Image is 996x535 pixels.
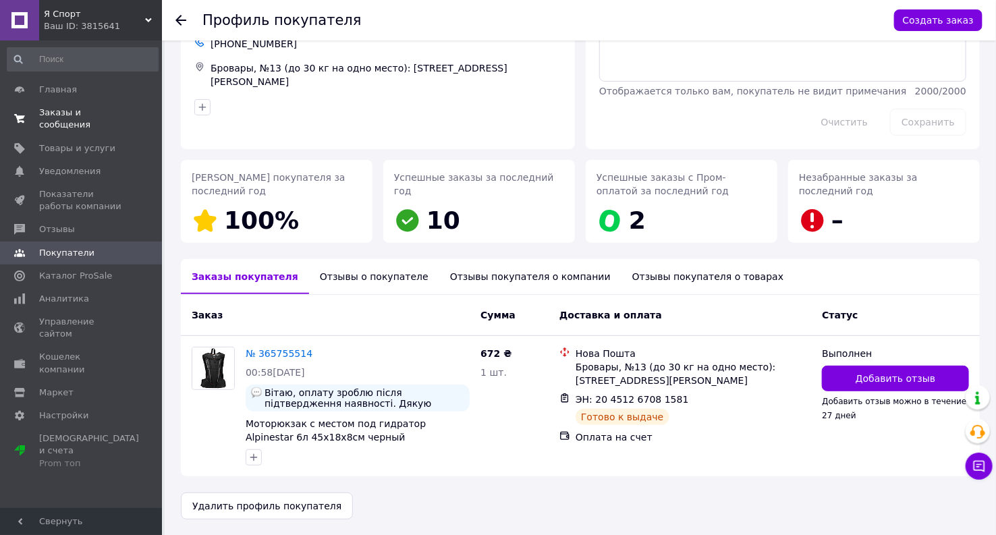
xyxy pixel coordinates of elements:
[597,172,729,196] span: Успешные заказы с Пром-оплатой за последний год
[915,86,966,96] span: 2000 / 2000
[894,9,983,31] button: Создать заказ
[39,270,112,282] span: Каталог ProSale
[629,206,646,234] span: 2
[246,348,312,359] a: № 365755514
[39,457,139,470] div: Prom топ
[181,492,353,519] button: Удалить профиль покупателя
[192,347,234,389] img: Фото товару
[576,360,811,387] div: Бровары, №13 (до 30 кг на одно место): [STREET_ADDRESS][PERSON_NAME]
[251,387,262,398] img: :speech_balloon:
[309,259,439,294] div: Отзывы о покупателе
[181,259,309,294] div: Заказы покупателя
[480,348,511,359] span: 672 ₴
[192,172,345,196] span: [PERSON_NAME] покупателя за последний год
[480,367,507,378] span: 1 шт.
[39,351,125,375] span: Кошелек компании
[599,86,906,96] span: Отображается только вам, покупатель не видит примечания
[39,410,88,422] span: Настройки
[202,12,362,28] h1: Профиль покупателя
[480,310,516,320] span: Сумма
[39,247,94,259] span: Покупатели
[246,418,426,443] a: Моторюкзак с местом под гидратор Alpinestar 6л 45x18x8см черный
[426,206,460,234] span: 10
[39,84,77,96] span: Главная
[224,206,299,234] span: 100%
[192,347,235,390] a: Фото товару
[39,387,74,399] span: Маркет
[439,259,621,294] div: Отзывы покупателя о компании
[576,394,689,405] span: ЭН: 20 4512 6708 1581
[39,188,125,213] span: Показатели работы компании
[966,453,993,480] button: Чат с покупателем
[39,432,139,470] span: [DEMOGRAPHIC_DATA] и счета
[208,34,564,53] div: [PHONE_NUMBER]
[39,223,75,235] span: Отзывы
[822,366,969,391] button: Добавить отзыв
[799,172,918,196] span: Незабранные заказы за последний год
[7,47,159,72] input: Поиск
[831,206,843,234] span: –
[822,310,858,320] span: Статус
[39,316,125,340] span: Управление сайтом
[44,8,145,20] span: Я Спорт
[394,172,554,196] span: Успешные заказы за последний год
[44,20,162,32] div: Ваш ID: 3815641
[822,347,969,360] div: Выполнен
[576,409,669,425] div: Готово к выдаче
[265,387,464,409] span: Вітаю, оплату зроблю після підтвердження наявності. Дякую
[621,259,795,294] div: Отзывы покупателя о товарах
[559,310,662,320] span: Доставка и оплата
[39,107,125,131] span: Заказы и сообщения
[576,347,811,360] div: Нова Пошта
[39,165,101,177] span: Уведомления
[208,59,564,91] div: Бровары, №13 (до 30 кг на одно место): [STREET_ADDRESS][PERSON_NAME]
[246,367,305,378] span: 00:58[DATE]
[39,142,115,154] span: Товары и услуги
[856,372,935,385] span: Добавить отзыв
[192,310,223,320] span: Заказ
[822,397,966,420] span: Добавить отзыв можно в течение 27 дней
[576,430,811,444] div: Оплата на счет
[39,293,89,305] span: Аналитика
[175,13,186,27] div: Вернуться назад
